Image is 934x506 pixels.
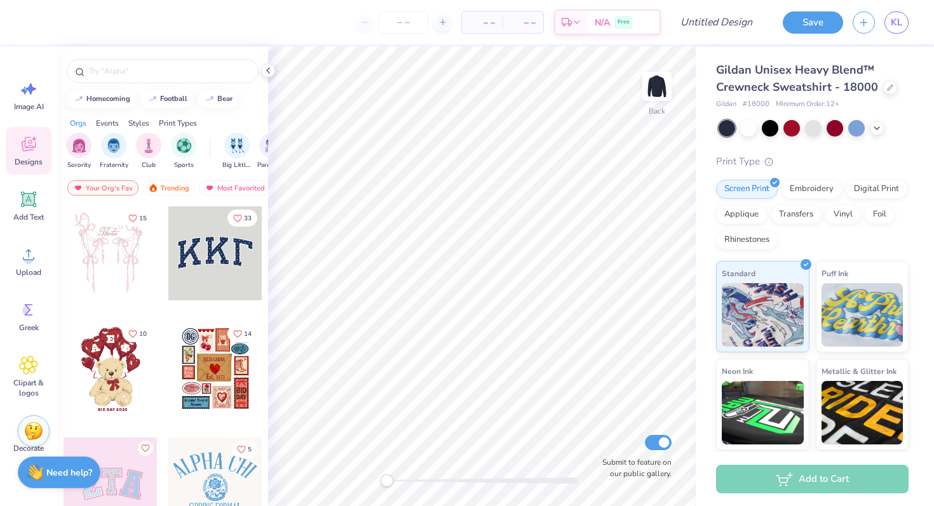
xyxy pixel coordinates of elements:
strong: Need help? [46,467,92,479]
button: Like [123,325,152,342]
img: trend_line.gif [74,95,84,103]
span: Sorority [67,161,91,170]
span: Parent's Weekend [257,161,287,170]
span: Minimum Order: 12 + [776,99,839,110]
div: Print Types [159,117,197,129]
button: Like [231,441,257,458]
img: Sports Image [177,138,191,153]
button: homecoming [67,90,136,109]
input: Untitled Design [670,10,764,35]
span: 15 [139,215,147,222]
img: Fraternity Image [107,138,121,153]
span: 14 [244,331,252,337]
span: Greek [19,323,39,333]
span: Club [142,161,156,170]
button: filter button [171,133,196,170]
div: Accessibility label [381,474,393,487]
input: – – [379,11,428,34]
span: – – [510,16,536,29]
div: Digital Print [846,180,907,199]
div: Print Type [716,154,909,169]
img: Neon Ink [722,381,804,444]
button: filter button [257,133,287,170]
button: filter button [66,133,91,170]
span: Standard [722,267,755,280]
span: Metallic & Glitter Ink [822,364,897,378]
div: Rhinestones [716,230,778,250]
span: # 18000 [743,99,769,110]
span: 33 [244,215,252,222]
div: football [160,95,187,102]
div: Back [649,105,665,117]
button: Like [123,210,152,227]
img: most_fav.gif [73,183,83,192]
span: Big Little Reveal [222,161,252,170]
div: bear [217,95,233,102]
a: KL [884,11,909,34]
span: Image AI [14,102,44,112]
img: Parent's Weekend Image [265,138,280,153]
div: filter for Sports [171,133,196,170]
div: filter for Fraternity [100,133,128,170]
img: most_fav.gif [205,183,215,192]
div: homecoming [86,95,130,102]
div: Most Favorited [199,180,271,196]
div: Screen Print [716,180,778,199]
button: filter button [100,133,128,170]
span: Designs [15,157,43,167]
div: Vinyl [825,205,861,224]
span: Gildan Unisex Heavy Blend™ Crewneck Sweatshirt - 18000 [716,62,878,95]
img: Club Image [142,138,156,153]
img: Sorority Image [72,138,86,153]
div: Trending [142,180,195,196]
div: Applique [716,205,767,224]
button: bear [198,90,238,109]
input: Try "Alpha" [88,65,250,77]
img: trend_line.gif [205,95,215,103]
div: Transfers [771,205,822,224]
span: Upload [16,267,41,277]
div: filter for Sorority [66,133,91,170]
button: Save [783,11,843,34]
img: Big Little Reveal Image [230,138,244,153]
img: Puff Ink [822,283,904,347]
span: 10 [139,331,147,337]
div: Foil [865,205,895,224]
span: Fraternity [100,161,128,170]
span: Sports [174,161,194,170]
span: N/A [595,16,610,29]
span: Puff Ink [822,267,848,280]
button: filter button [222,133,252,170]
button: football [140,90,193,109]
span: KL [891,15,902,30]
span: 5 [248,446,252,453]
span: Add Text [13,212,44,222]
img: Metallic & Glitter Ink [822,381,904,444]
button: Like [227,325,257,342]
div: Styles [128,117,149,129]
label: Submit to feature on our public gallery. [595,456,672,479]
img: trend_line.gif [147,95,158,103]
div: filter for Parent's Weekend [257,133,287,170]
span: Clipart & logos [8,378,50,398]
div: filter for Club [136,133,161,170]
div: Events [96,117,119,129]
div: Orgs [70,117,86,129]
button: Like [138,441,153,456]
span: Free [618,18,630,27]
button: filter button [136,133,161,170]
img: Back [644,74,670,99]
span: Gildan [716,99,736,110]
span: Neon Ink [722,364,753,378]
img: Standard [722,283,804,347]
span: Decorate [13,443,44,453]
button: Like [227,210,257,227]
span: – – [470,16,495,29]
div: Embroidery [782,180,842,199]
div: Your Org's Fav [67,180,139,196]
div: filter for Big Little Reveal [222,133,252,170]
img: trending.gif [148,183,158,192]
